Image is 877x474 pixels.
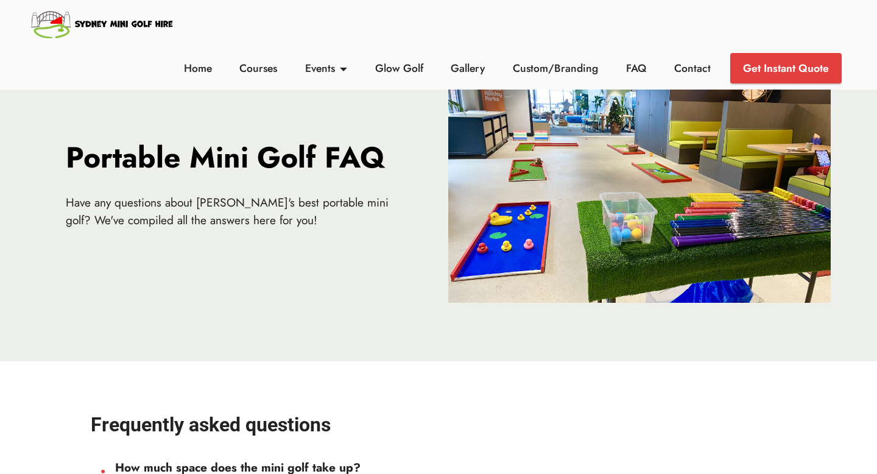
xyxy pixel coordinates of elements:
[510,60,602,76] a: Custom/Branding
[29,6,176,41] img: Sydney Mini Golf Hire
[302,60,351,76] a: Events
[671,60,714,76] a: Contact
[91,413,331,436] strong: Frequently asked questions
[730,53,842,83] a: Get Instant Quote
[66,194,409,229] p: Have any questions about [PERSON_NAME]'s best portable mini golf? We've compiled all the answers ...
[236,60,281,76] a: Courses
[448,60,488,76] a: Gallery
[180,60,215,76] a: Home
[448,88,831,303] img: Mini Golf Hire Sydney
[66,136,385,179] strong: Portable Mini Golf FAQ
[623,60,650,76] a: FAQ
[372,60,426,76] a: Glow Golf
